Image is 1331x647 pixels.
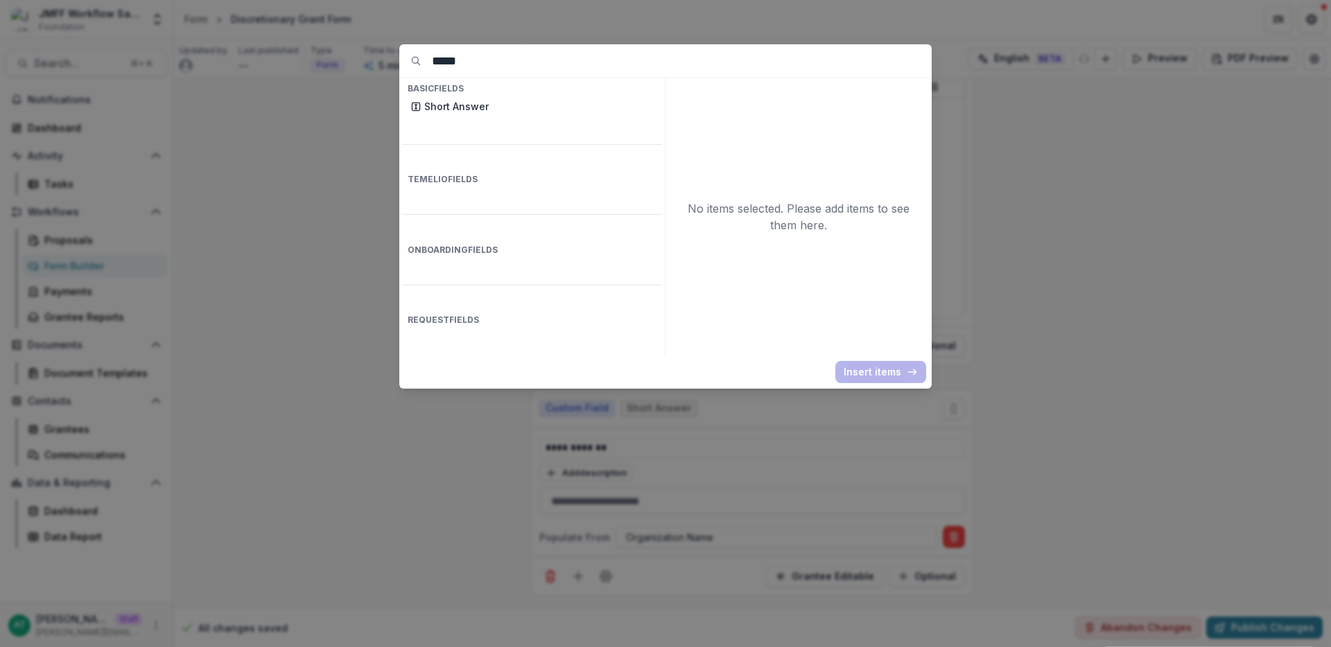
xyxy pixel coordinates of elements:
[835,361,926,383] button: Insert items
[679,200,918,233] p: No items selected. Please add items to see them here.
[402,312,662,328] h4: Request Fields
[402,81,662,96] h4: Basic Fields
[424,99,654,114] p: Short Answer
[402,172,662,187] h4: Temelio Fields
[402,242,662,258] h4: Onboarding Fields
